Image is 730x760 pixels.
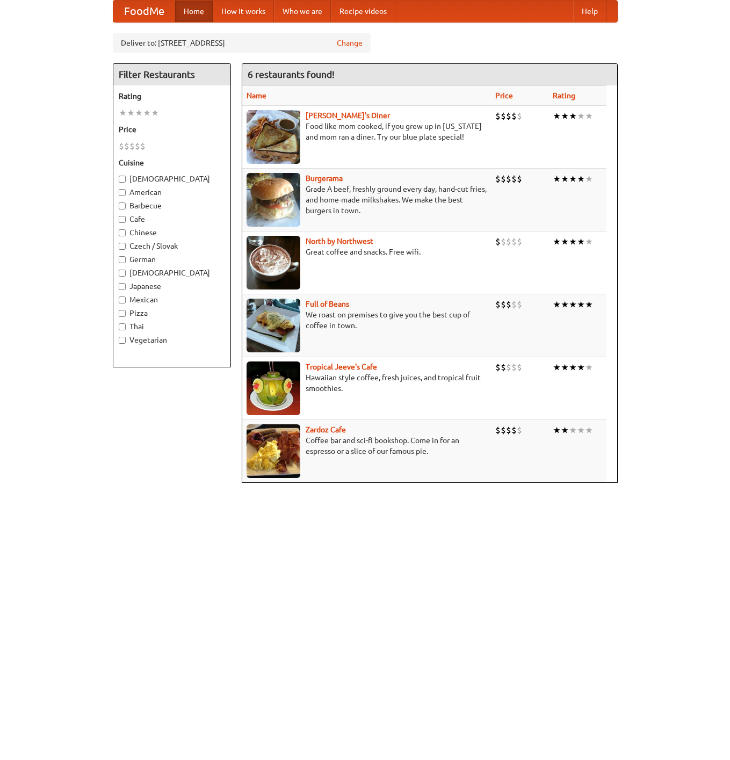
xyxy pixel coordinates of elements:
[561,424,569,436] li: ★
[119,173,225,184] label: [DEMOGRAPHIC_DATA]
[140,140,146,152] li: $
[119,243,126,250] input: Czech / Slovak
[561,299,569,310] li: ★
[501,299,506,310] li: $
[306,111,390,120] a: [PERSON_NAME]'s Diner
[119,270,126,277] input: [DEMOGRAPHIC_DATA]
[573,1,606,22] a: Help
[124,140,129,152] li: $
[306,363,377,371] a: Tropical Jeeve's Cafe
[119,214,225,225] label: Cafe
[517,299,522,310] li: $
[577,361,585,373] li: ★
[119,254,225,265] label: German
[501,110,506,122] li: $
[248,69,335,79] ng-pluralize: 6 restaurants found!
[495,361,501,373] li: $
[511,299,517,310] li: $
[143,107,151,119] li: ★
[274,1,331,22] a: Who we are
[561,110,569,122] li: ★
[553,173,561,185] li: ★
[506,299,511,310] li: $
[553,424,561,436] li: ★
[511,361,517,373] li: $
[501,173,506,185] li: $
[337,38,363,48] a: Change
[553,91,575,100] a: Rating
[151,107,159,119] li: ★
[517,236,522,248] li: $
[306,174,343,183] a: Burgerama
[569,236,577,248] li: ★
[119,140,124,152] li: $
[175,1,213,22] a: Home
[119,308,225,319] label: Pizza
[119,267,225,278] label: [DEMOGRAPHIC_DATA]
[119,283,126,290] input: Japanese
[119,294,225,305] label: Mexican
[129,140,135,152] li: $
[119,241,225,251] label: Czech / Slovak
[577,173,585,185] li: ★
[331,1,395,22] a: Recipe videos
[119,107,127,119] li: ★
[247,299,300,352] img: beans.jpg
[495,110,501,122] li: $
[495,91,513,100] a: Price
[585,236,593,248] li: ★
[306,237,373,245] b: North by Northwest
[119,124,225,135] h5: Price
[247,435,487,457] p: Coffee bar and sci-fi bookshop. Come in for an espresso or a slice of our famous pie.
[553,299,561,310] li: ★
[495,173,501,185] li: $
[247,247,487,257] p: Great coffee and snacks. Free wifi.
[553,110,561,122] li: ★
[517,173,522,185] li: $
[585,361,593,373] li: ★
[247,184,487,216] p: Grade A beef, freshly ground every day, hand-cut fries, and home-made milkshakes. We make the bes...
[113,33,371,53] div: Deliver to: [STREET_ADDRESS]
[511,110,517,122] li: $
[506,173,511,185] li: $
[247,173,300,227] img: burgerama.jpg
[569,424,577,436] li: ★
[247,110,300,164] img: sallys.jpg
[585,424,593,436] li: ★
[585,299,593,310] li: ★
[119,187,225,198] label: American
[119,176,126,183] input: [DEMOGRAPHIC_DATA]
[119,227,225,238] label: Chinese
[501,424,506,436] li: $
[247,309,487,331] p: We roast on premises to give you the best cup of coffee in town.
[569,173,577,185] li: ★
[119,189,126,196] input: American
[306,425,346,434] a: Zardoz Cafe
[569,110,577,122] li: ★
[119,216,126,223] input: Cafe
[506,361,511,373] li: $
[135,140,140,152] li: $
[135,107,143,119] li: ★
[501,361,506,373] li: $
[247,361,300,415] img: jeeves.jpg
[561,236,569,248] li: ★
[119,323,126,330] input: Thai
[501,236,506,248] li: $
[585,110,593,122] li: ★
[511,236,517,248] li: $
[119,256,126,263] input: German
[577,110,585,122] li: ★
[495,299,501,310] li: $
[506,236,511,248] li: $
[119,296,126,303] input: Mexican
[577,299,585,310] li: ★
[247,372,487,394] p: Hawaiian style coffee, fresh juices, and tropical fruit smoothies.
[577,424,585,436] li: ★
[306,300,349,308] a: Full of Beans
[119,91,225,102] h5: Rating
